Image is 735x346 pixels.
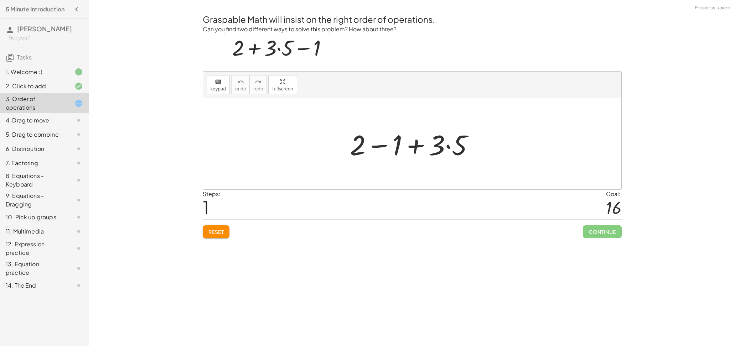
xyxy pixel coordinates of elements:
div: 6. Distribution [6,145,63,153]
div: 14. The End [6,281,63,290]
i: Task finished and correct. [74,82,83,90]
h4: 5 Minute Introduction [6,5,64,14]
div: 3. Order of operations [6,95,63,112]
div: Goal: [606,190,621,198]
div: 11. Multimedia [6,227,63,236]
div: 4. Drag to move [6,116,63,125]
i: Task started. [74,99,83,108]
p: Can you find two different ways to solve this problem? How about three? [203,25,622,33]
h2: Graspable Math will insist on the right order of operations. [203,13,622,25]
button: keyboardkeypad [207,75,230,94]
span: Progress saved [695,4,731,11]
button: undoundo [231,75,250,94]
span: keypad [211,86,226,91]
i: Task finished. [74,68,83,76]
i: Task not started. [74,196,83,204]
button: redoredo [249,75,267,94]
span: [PERSON_NAME] [17,25,72,33]
div: 9. Equations - Dragging [6,192,63,209]
i: Task not started. [74,159,83,167]
i: Task not started. [74,130,83,139]
span: redo [253,86,263,91]
div: 1. Welcome :) [6,68,63,76]
span: undo [235,86,246,91]
i: Task not started. [74,176,83,184]
i: Task not started. [74,264,83,273]
div: 2. Click to add [6,82,63,90]
div: 10. Pick up groups [6,213,63,221]
button: Reset [203,225,230,238]
i: Task not started. [74,145,83,153]
div: Not you? [9,34,83,41]
i: Task not started. [74,116,83,125]
i: Task not started. [74,227,83,236]
div: 13. Equation practice [6,260,63,277]
button: fullscreen [268,75,297,94]
span: Reset [208,229,224,235]
img: c98fd760e6ed093c10ccf3c4ca28a3dcde0f4c7a2f3786375f60a510364f4df2.gif [224,33,330,63]
span: 1 [203,196,209,218]
i: undo [237,78,244,86]
i: Task not started. [74,213,83,221]
i: Task not started. [74,281,83,290]
i: redo [255,78,262,86]
i: keyboard [215,78,222,86]
span: fullscreen [272,86,293,91]
div: 8. Equations - Keyboard [6,172,63,189]
span: Tasks [17,53,32,61]
div: 5. Drag to combine [6,130,63,139]
div: 7. Factoring [6,159,63,167]
label: Steps: [203,190,221,198]
i: Task not started. [74,244,83,253]
div: 12. Expression practice [6,240,63,257]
